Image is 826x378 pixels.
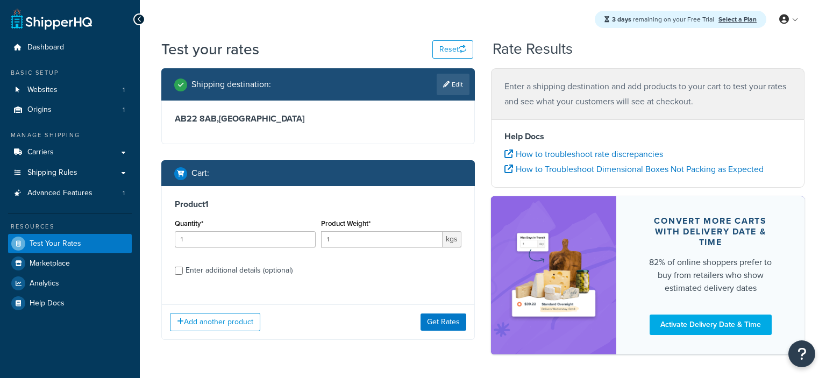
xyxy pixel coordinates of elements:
[191,168,209,178] h2: Cart :
[186,263,293,278] div: Enter additional details (optional)
[175,199,461,210] h3: Product 1
[504,163,764,175] a: How to Troubleshoot Dimensional Boxes Not Packing as Expected
[27,43,64,52] span: Dashboard
[8,294,132,313] a: Help Docs
[642,216,779,248] div: Convert more carts with delivery date & time
[8,38,132,58] a: Dashboard
[321,219,371,227] label: Product Weight*
[8,68,132,77] div: Basic Setup
[504,79,791,109] p: Enter a shipping destination and add products to your cart to test your rates and see what your c...
[27,148,54,157] span: Carriers
[123,189,125,198] span: 1
[8,234,132,253] a: Test Your Rates
[8,142,132,162] a: Carriers
[421,313,466,331] button: Get Rates
[437,74,469,95] a: Edit
[161,39,259,60] h1: Test your rates
[175,219,203,227] label: Quantity*
[27,168,77,177] span: Shipping Rules
[8,131,132,140] div: Manage Shipping
[175,113,461,124] h3: AB22 8AB , [GEOGRAPHIC_DATA]
[8,222,132,231] div: Resources
[321,231,443,247] input: 0.00
[8,80,132,100] a: Websites1
[8,254,132,273] a: Marketplace
[443,231,461,247] span: kgs
[8,100,132,120] li: Origins
[27,85,58,95] span: Websites
[612,15,716,24] span: remaining on your Free Trial
[30,259,70,268] span: Marketplace
[788,340,815,367] button: Open Resource Center
[8,183,132,203] li: Advanced Features
[191,80,271,89] h2: Shipping destination :
[718,15,757,24] a: Select a Plan
[612,15,631,24] strong: 3 days
[8,163,132,183] a: Shipping Rules
[170,313,260,331] button: Add another product
[123,85,125,95] span: 1
[123,105,125,115] span: 1
[8,80,132,100] li: Websites
[507,212,600,338] img: feature-image-ddt-36eae7f7280da8017bfb280eaccd9c446f90b1fe08728e4019434db127062ab4.png
[8,274,132,293] a: Analytics
[504,148,663,160] a: How to troubleshoot rate discrepancies
[642,256,779,295] div: 82% of online shoppers prefer to buy from retailers who show estimated delivery dates
[175,231,316,247] input: 0
[27,189,92,198] span: Advanced Features
[175,267,183,275] input: Enter additional details (optional)
[504,130,791,143] h4: Help Docs
[8,100,132,120] a: Origins1
[650,315,772,335] a: Activate Delivery Date & Time
[8,183,132,203] a: Advanced Features1
[27,105,52,115] span: Origins
[432,40,473,59] button: Reset
[30,239,81,248] span: Test Your Rates
[493,41,573,58] h2: Rate Results
[30,299,65,308] span: Help Docs
[30,279,59,288] span: Analytics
